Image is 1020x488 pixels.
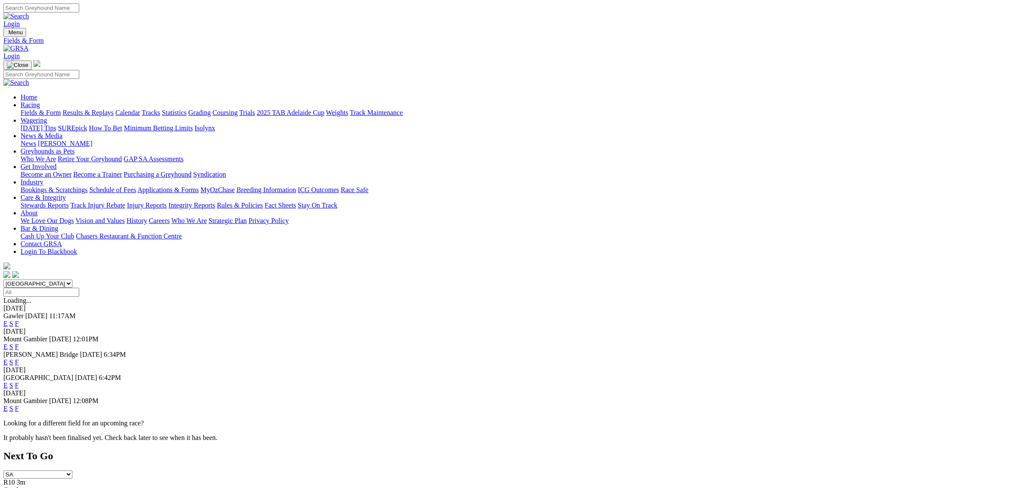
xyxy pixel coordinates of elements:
a: E [3,405,8,412]
button: Toggle navigation [3,60,32,70]
a: F [15,405,19,412]
a: Breeding Information [236,186,296,193]
a: Privacy Policy [248,217,289,224]
a: Bookings & Scratchings [21,186,87,193]
a: Wagering [21,117,47,124]
a: Coursing [212,109,238,116]
a: MyOzChase [200,186,235,193]
span: [DATE] [49,397,72,404]
a: Vision and Values [75,217,125,224]
a: Applications & Forms [138,186,199,193]
div: Industry [21,186,1017,194]
img: GRSA [3,45,29,52]
a: Become a Trainer [73,171,122,178]
a: F [15,320,19,327]
h2: Next To Go [3,450,1017,462]
a: Login [3,52,20,60]
a: F [15,358,19,366]
a: S [9,358,13,366]
div: Greyhounds as Pets [21,155,1017,163]
span: [GEOGRAPHIC_DATA] [3,374,73,381]
a: Chasers Restaurant & Function Centre [76,232,182,240]
span: 6:42PM [99,374,121,381]
div: About [21,217,1017,225]
input: Select date [3,288,79,297]
a: Racing [21,101,40,108]
a: How To Bet [89,124,123,132]
a: Cash Up Your Club [21,232,74,240]
a: S [9,320,13,327]
a: Results & Replays [63,109,114,116]
a: Become an Owner [21,171,72,178]
span: 12:01PM [73,335,99,343]
a: Fact Sheets [265,202,296,209]
a: Login [3,20,20,27]
partial: It probably hasn't been finalised yet. Check back later to see when it has been. [3,434,218,441]
a: E [3,358,8,366]
a: Syndication [193,171,226,178]
a: S [9,405,13,412]
a: F [15,343,19,350]
a: Fields & Form [21,109,61,116]
a: 2025 TAB Adelaide Cup [257,109,324,116]
img: logo-grsa-white.png [33,60,40,67]
a: E [3,382,8,389]
img: facebook.svg [3,271,10,278]
input: Search [3,3,79,12]
a: We Love Our Dogs [21,217,74,224]
a: S [9,382,13,389]
button: Toggle navigation [3,28,26,37]
a: Track Maintenance [350,109,403,116]
a: Weights [326,109,348,116]
a: Purchasing a Greyhound [124,171,191,178]
a: Contact GRSA [21,240,62,247]
a: Bar & Dining [21,225,58,232]
span: 3m [17,479,25,486]
span: [PERSON_NAME] Bridge [3,351,78,358]
div: [DATE] [3,366,1017,374]
a: Care & Integrity [21,194,66,201]
a: Get Involved [21,163,57,170]
a: Home [21,93,37,101]
a: Schedule of Fees [89,186,136,193]
a: News [21,140,36,147]
a: Login To Blackbook [21,248,77,255]
span: 12:08PM [73,397,99,404]
img: Close [7,62,28,69]
a: Greyhounds as Pets [21,148,75,155]
a: Minimum Betting Limits [124,124,193,132]
a: Calendar [115,109,140,116]
div: Care & Integrity [21,202,1017,209]
input: Search [3,70,79,79]
a: SUREpick [58,124,87,132]
a: E [3,320,8,327]
div: [DATE] [3,389,1017,397]
a: Stewards Reports [21,202,69,209]
a: Trials [239,109,255,116]
div: News & Media [21,140,1017,148]
a: E [3,343,8,350]
div: Wagering [21,124,1017,132]
div: Racing [21,109,1017,117]
div: [DATE] [3,328,1017,335]
p: Looking for a different field for an upcoming race? [3,419,1017,427]
a: F [15,382,19,389]
img: logo-grsa-white.png [3,262,10,269]
span: Mount Gambier [3,397,48,404]
a: Who We Are [171,217,207,224]
a: Tracks [142,109,160,116]
a: News & Media [21,132,63,139]
a: Fields & Form [3,37,1017,45]
span: Mount Gambier [3,335,48,343]
span: Menu [9,29,23,36]
a: Statistics [162,109,187,116]
img: Search [3,12,29,20]
span: [DATE] [75,374,97,381]
a: Who We Are [21,155,56,163]
span: Loading... [3,297,31,304]
a: Stay On Track [298,202,337,209]
a: Grading [188,109,211,116]
a: Careers [149,217,170,224]
a: Industry [21,178,43,186]
span: 11:17AM [49,312,76,319]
